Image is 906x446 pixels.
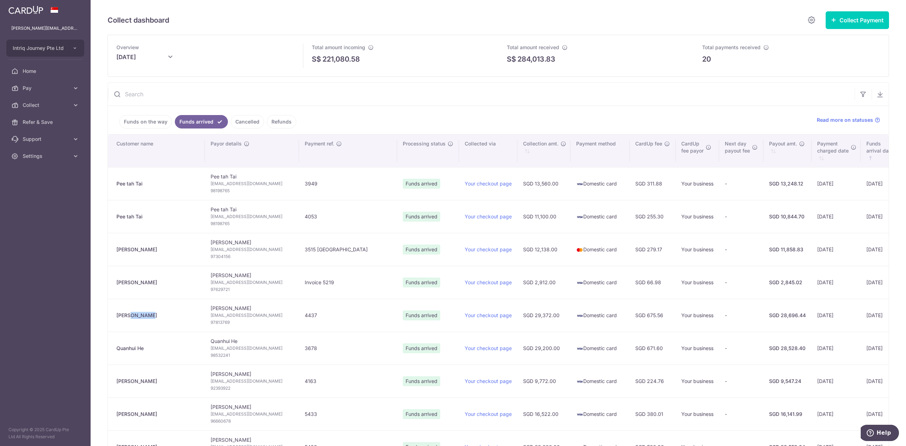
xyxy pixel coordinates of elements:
[211,187,293,194] span: 98198765
[23,153,69,160] span: Settings
[403,343,440,353] span: Funds arrived
[812,200,861,233] td: [DATE]
[205,167,299,200] td: Pee tah Tai
[465,411,512,417] a: Your checkout page
[570,398,630,430] td: Domestic card
[205,398,299,430] td: [PERSON_NAME]
[211,418,293,425] span: 96660678
[403,278,440,287] span: Funds arrived
[719,299,763,332] td: -
[211,385,293,392] span: 92393922
[211,411,293,418] span: [EMAIL_ADDRESS][DOMAIN_NAME]
[116,411,199,418] div: [PERSON_NAME]
[211,319,293,326] span: 97813769
[769,246,806,253] div: SGD 11,858.83
[576,246,583,253] img: mastercard-sm-87a3fd1e0bddd137fecb07648320f44c262e2538e7db6024463105ddbc961eb2.png
[517,200,570,233] td: SGD 11,100.00
[11,25,79,32] p: [PERSON_NAME][EMAIL_ADDRESS][DOMAIN_NAME]
[769,312,806,319] div: SGD 28,696.44
[403,140,446,147] span: Processing status
[465,279,512,285] a: Your checkout page
[769,140,797,147] span: Payout amt.
[6,40,84,57] button: Intriq Journey Pte Ltd
[305,140,334,147] span: Payment ref.
[517,332,570,365] td: SGD 29,200.00
[812,233,861,266] td: [DATE]
[861,266,905,299] td: [DATE]
[116,246,199,253] div: [PERSON_NAME]
[465,246,512,252] a: Your checkout page
[676,200,719,233] td: Your business
[676,266,719,299] td: Your business
[459,135,517,167] th: Collected via
[403,310,440,320] span: Funds arrived
[861,299,905,332] td: [DATE]
[861,135,905,167] th: Fundsarrival date : activate to sort column ascending
[211,378,293,385] span: [EMAIL_ADDRESS][DOMAIN_NAME]
[205,200,299,233] td: Pee tah Tai
[769,378,806,385] div: SGD 9,547.24
[769,345,806,352] div: SGD 28,528.40
[861,365,905,398] td: [DATE]
[576,181,583,188] img: visa-sm-192604c4577d2d35970c8ed26b86981c2741ebd56154ab54ad91a526f0f24972.png
[175,115,228,128] a: Funds arrived
[23,119,69,126] span: Refer & Save
[23,85,69,92] span: Pay
[116,180,199,187] div: Pee tah Tai
[403,409,440,419] span: Funds arrived
[630,233,676,266] td: SGD 279.17
[719,266,763,299] td: -
[719,167,763,200] td: -
[211,140,242,147] span: Payor details
[23,136,69,143] span: Support
[812,332,861,365] td: [DATE]
[523,140,558,147] span: Collection amt.
[676,332,719,365] td: Your business
[861,425,899,442] iframe: Opens a widget where you can find more information
[769,213,806,220] div: SGD 10,844.70
[517,54,555,64] p: 284,013.83
[769,279,806,286] div: SGD 2,845.02
[570,200,630,233] td: Domestic card
[517,266,570,299] td: SGD 2,912.00
[108,15,169,26] h5: Collect dashboard
[630,332,676,365] td: SGD 671.60
[812,299,861,332] td: [DATE]
[702,54,711,64] p: 20
[576,378,583,385] img: visa-sm-192604c4577d2d35970c8ed26b86981c2741ebd56154ab54ad91a526f0f24972.png
[211,345,293,352] span: [EMAIL_ADDRESS][DOMAIN_NAME]
[211,352,293,359] span: 98532241
[205,299,299,332] td: [PERSON_NAME]
[465,345,512,351] a: Your checkout page
[576,279,583,286] img: visa-sm-192604c4577d2d35970c8ed26b86981c2741ebd56154ab54ad91a526f0f24972.png
[211,286,293,293] span: 97629721
[576,213,583,221] img: visa-sm-192604c4577d2d35970c8ed26b86981c2741ebd56154ab54ad91a526f0f24972.png
[719,233,763,266] td: -
[817,116,873,124] span: Read more on statuses
[763,135,812,167] th: Payout amt. : activate to sort column ascending
[507,44,559,50] span: Total amount received
[403,245,440,255] span: Funds arrived
[299,266,397,299] td: Invoice 5219
[465,312,512,318] a: Your checkout page
[812,167,861,200] td: [DATE]
[725,140,750,154] span: Next day payout fee
[465,378,512,384] a: Your checkout page
[312,54,321,64] span: S$
[630,135,676,167] th: CardUp fee
[702,44,761,50] span: Total payments received
[576,411,583,418] img: visa-sm-192604c4577d2d35970c8ed26b86981c2741ebd56154ab54ad91a526f0f24972.png
[299,332,397,365] td: 3678
[205,233,299,266] td: [PERSON_NAME]
[211,246,293,253] span: [EMAIL_ADDRESS][DOMAIN_NAME]
[231,115,264,128] a: Cancelled
[205,266,299,299] td: [PERSON_NAME]
[16,5,30,11] span: Help
[465,213,512,219] a: Your checkout page
[205,135,299,167] th: Payor details
[812,398,861,430] td: [DATE]
[517,398,570,430] td: SGD 16,522.00
[719,398,763,430] td: -
[635,140,662,147] span: CardUp fee
[13,45,65,52] span: Intriq Journey Pte Ltd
